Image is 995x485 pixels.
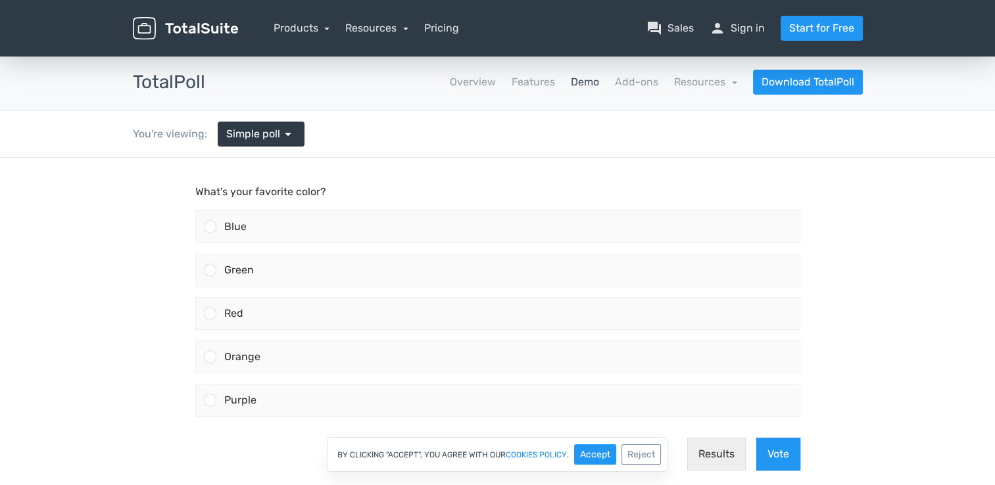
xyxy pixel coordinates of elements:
[327,437,668,472] div: By clicking "Accept", you agree with our .
[224,149,243,162] span: Red
[226,126,280,142] span: Simple poll
[195,26,800,42] p: What's your favorite color?
[450,74,496,90] a: Overview
[753,70,863,95] a: Download TotalPoll
[218,122,304,147] a: Simple poll arrow_drop_down
[621,444,661,465] button: Reject
[224,62,247,75] span: Blue
[781,16,863,41] a: Start for Free
[710,20,725,36] span: person
[224,193,260,205] span: Orange
[674,76,737,88] a: Resources
[646,20,662,36] span: question_answer
[274,22,330,34] a: Products
[224,106,254,118] span: Green
[512,74,555,90] a: Features
[687,280,746,313] button: Results
[424,20,459,36] a: Pricing
[756,280,800,313] button: Vote
[133,17,238,40] img: TotalSuite for WordPress
[506,451,567,459] a: cookies policy
[133,126,218,142] div: You're viewing:
[615,74,658,90] a: Add-ons
[646,20,694,36] a: question_answerSales
[571,74,599,90] a: Demo
[345,22,408,34] a: Resources
[574,444,616,465] button: Accept
[224,236,256,248] span: Purple
[280,126,296,142] span: arrow_drop_down
[133,72,205,93] h3: TotalPoll
[710,20,765,36] a: personSign in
